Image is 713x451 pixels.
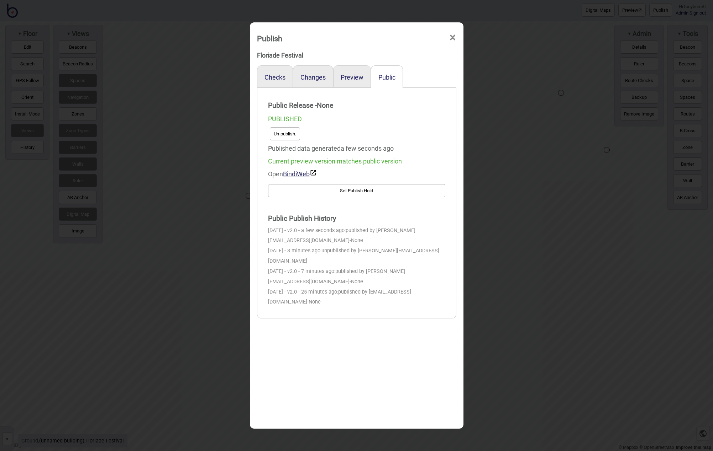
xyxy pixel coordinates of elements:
span: - None [350,237,363,243]
div: Published data generated a few seconds ago [268,142,445,155]
span: published by [EMAIL_ADDRESS][DOMAIN_NAME] [268,289,411,305]
span: unpublished by [PERSON_NAME][EMAIL_ADDRESS][DOMAIN_NAME] [268,248,439,264]
div: [DATE] - v2.0 - a few seconds ago: [268,226,445,246]
img: preview [310,169,317,176]
button: Un-publish. [270,127,300,140]
div: [DATE] - v2.0 - 25 minutes ago: [268,287,445,308]
strong: Public Publish History [268,211,445,226]
button: Preview [341,74,363,81]
span: - None [307,299,321,305]
span: PUBLISHED [268,115,302,123]
div: [DATE] - v2.0 - 7 minutes ago: [268,267,445,287]
strong: Public Release - None [268,98,445,113]
div: [DATE] - 3 minutes ago: [268,246,445,267]
button: Public [378,74,395,81]
div: Floriade Festival [257,49,456,62]
span: published by [PERSON_NAME][EMAIL_ADDRESS][DOMAIN_NAME] [268,268,405,285]
button: Checks [264,74,285,81]
button: Changes [300,74,326,81]
a: BindiWeb [283,170,317,178]
span: - None [350,279,363,285]
span: × [449,26,456,49]
button: Set Publish Hold [268,184,445,197]
div: Open [268,168,445,181]
div: Current preview version matches public version [268,155,445,168]
div: Publish [257,31,282,46]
